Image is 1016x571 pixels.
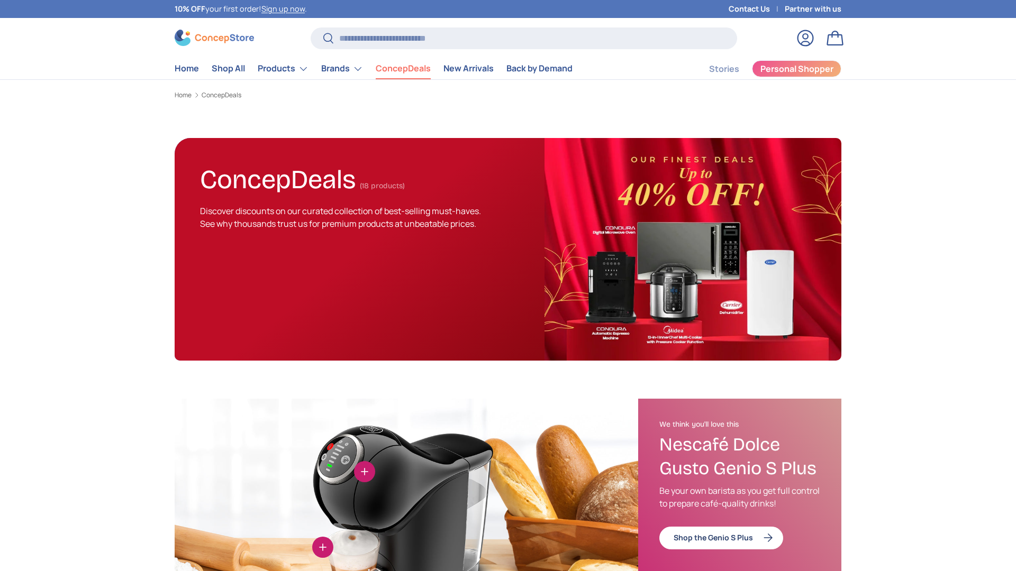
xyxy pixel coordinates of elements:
h2: We think you'll love this [659,420,820,429]
p: your first order! . [175,3,307,15]
summary: Brands [315,58,369,79]
a: New Arrivals [443,58,494,79]
img: ConcepDeals [545,138,841,361]
nav: Secondary [684,58,841,79]
a: Home [175,58,199,79]
a: Partner with us [785,3,841,15]
p: Be your own barista as you get full control to prepare café-quality drinks! [659,484,820,510]
a: Shop the Genio S Plus [659,527,783,549]
strong: 10% OFF [175,4,205,14]
a: Products [258,58,309,79]
a: Contact Us [729,3,785,15]
img: ConcepStore [175,30,254,46]
h1: ConcepDeals [200,160,356,195]
span: Personal Shopper [760,65,833,73]
a: Shop All [212,58,245,79]
h3: Nescafé Dolce Gusto Genio S Plus [659,433,820,481]
span: Discover discounts on our curated collection of best-selling must-haves. See why thousands trust ... [200,205,481,229]
nav: Primary [175,58,573,79]
span: (18 products) [360,181,405,190]
a: Back by Demand [506,58,573,79]
a: Home [175,92,192,98]
a: Sign up now [261,4,305,14]
a: ConcepDeals [376,58,431,79]
a: Personal Shopper [752,60,841,77]
nav: Breadcrumbs [175,90,841,100]
a: ConcepDeals [202,92,241,98]
a: Stories [709,59,739,79]
summary: Products [251,58,315,79]
a: Brands [321,58,363,79]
